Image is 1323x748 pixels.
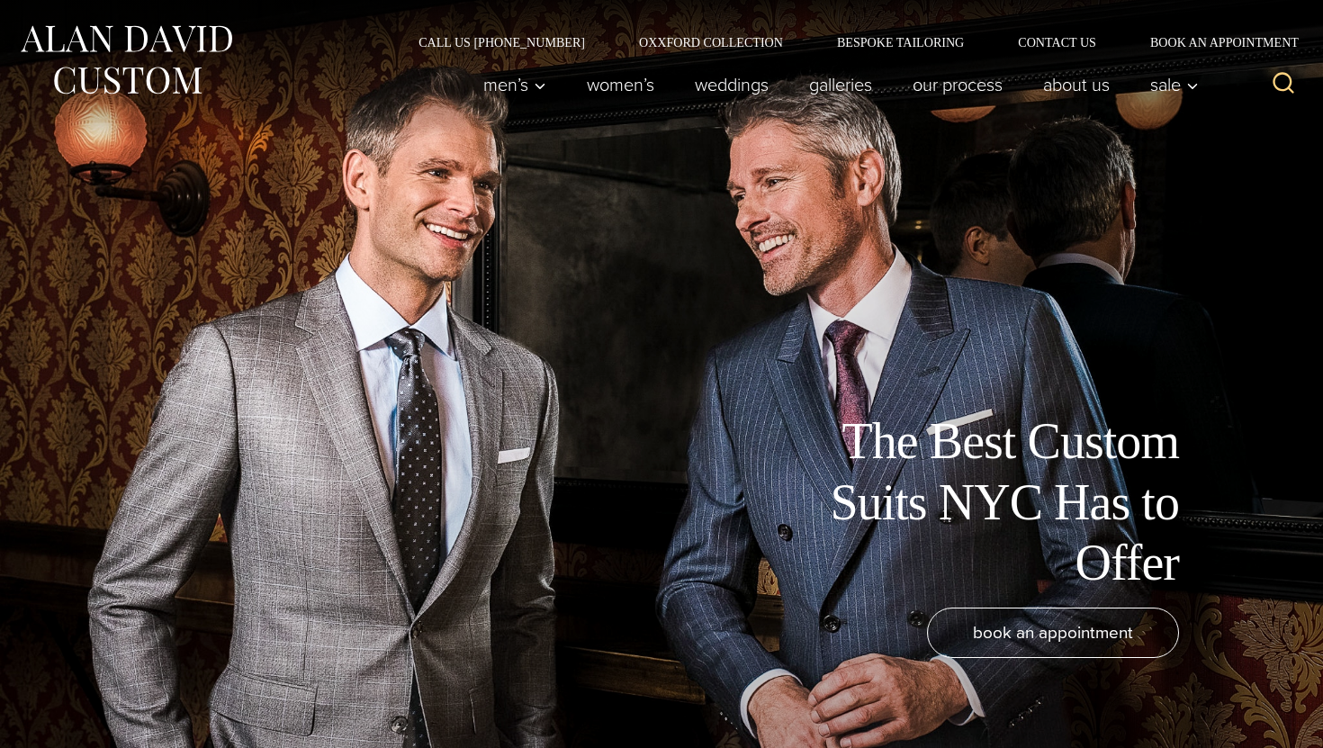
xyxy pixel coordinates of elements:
span: Men’s [483,76,546,94]
a: Women’s [567,67,675,103]
img: Alan David Custom [18,20,234,100]
a: Call Us [PHONE_NUMBER] [391,36,612,49]
a: Our Process [893,67,1023,103]
a: Book an Appointment [1123,36,1305,49]
a: weddings [675,67,789,103]
a: About Us [1023,67,1130,103]
a: Galleries [789,67,893,103]
a: Bespoke Tailoring [810,36,991,49]
span: Sale [1150,76,1199,94]
a: Contact Us [991,36,1123,49]
nav: Primary Navigation [463,67,1209,103]
a: book an appointment [927,608,1179,658]
h1: The Best Custom Suits NYC Has to Offer [774,411,1179,593]
a: Oxxford Collection [612,36,810,49]
nav: Secondary Navigation [391,36,1305,49]
button: View Search Form [1262,63,1305,106]
span: book an appointment [973,619,1133,645]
